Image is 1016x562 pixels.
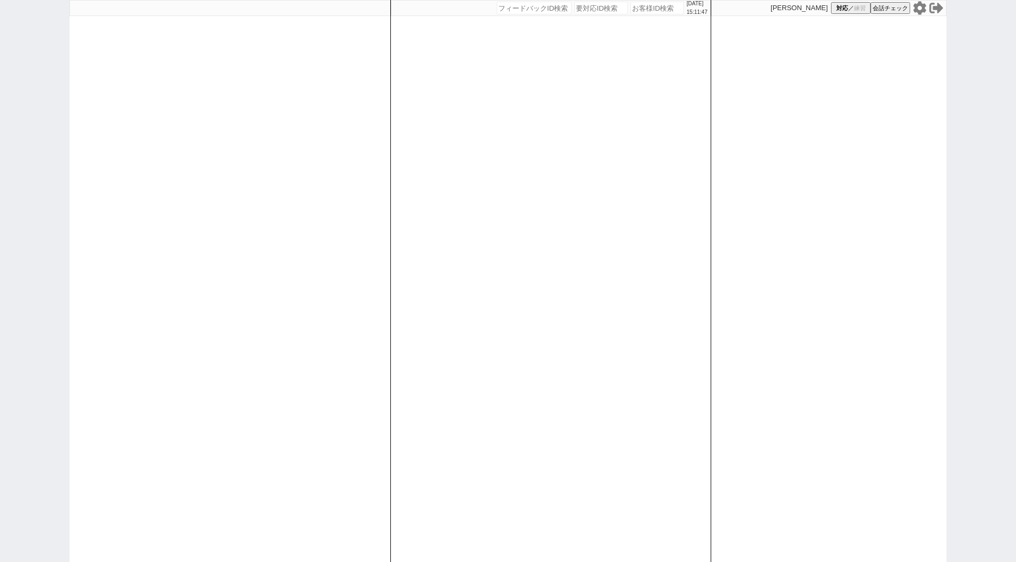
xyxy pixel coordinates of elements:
span: 練習 [854,4,866,12]
span: 会話チェック [873,4,908,12]
input: フィードバックID検索 [497,2,572,14]
button: 会話チェック [871,2,910,14]
button: 対応／練習 [831,2,871,14]
span: 対応 [836,4,848,12]
input: 要対応ID検索 [574,2,628,14]
input: お客様ID検索 [630,2,684,14]
p: [PERSON_NAME] [771,4,828,12]
p: 15:11:47 [687,8,707,17]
